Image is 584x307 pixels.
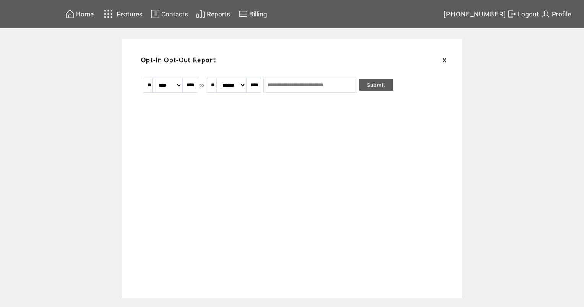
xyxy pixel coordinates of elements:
[161,10,188,18] span: Contacts
[196,9,205,19] img: chart.svg
[65,9,75,19] img: home.svg
[541,9,550,19] img: profile.svg
[540,8,572,20] a: Profile
[506,8,540,20] a: Logout
[518,10,539,18] span: Logout
[444,10,506,18] span: [PHONE_NUMBER]
[200,82,204,88] span: to
[101,6,144,21] a: Features
[149,8,189,20] a: Contacts
[507,9,516,19] img: exit.svg
[249,10,267,18] span: Billing
[141,56,216,64] span: Opt-In Opt-Out Report
[117,10,143,18] span: Features
[207,10,230,18] span: Reports
[359,79,393,91] a: Submit
[552,10,571,18] span: Profile
[195,8,231,20] a: Reports
[238,9,248,19] img: creidtcard.svg
[76,10,94,18] span: Home
[151,9,160,19] img: contacts.svg
[237,8,268,20] a: Billing
[64,8,95,20] a: Home
[102,8,115,20] img: features.svg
